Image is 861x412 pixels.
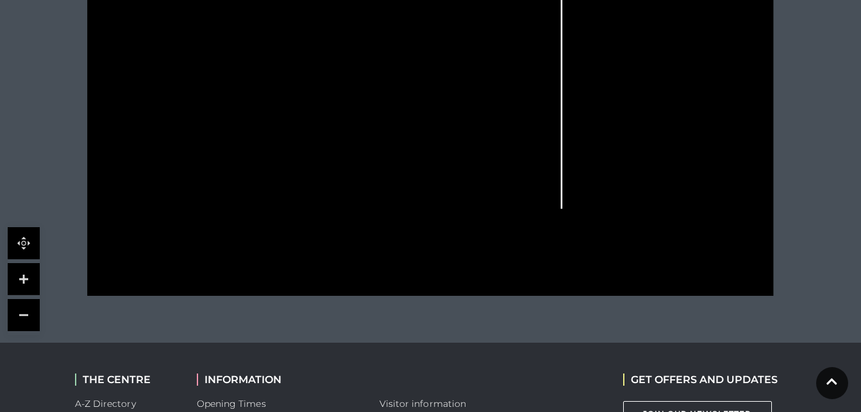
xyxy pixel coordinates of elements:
[75,373,178,386] h2: THE CENTRE
[197,373,360,386] h2: INFORMATION
[380,398,467,409] a: Visitor information
[75,398,136,409] a: A-Z Directory
[197,398,266,409] a: Opening Times
[623,373,778,386] h2: GET OFFERS AND UPDATES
